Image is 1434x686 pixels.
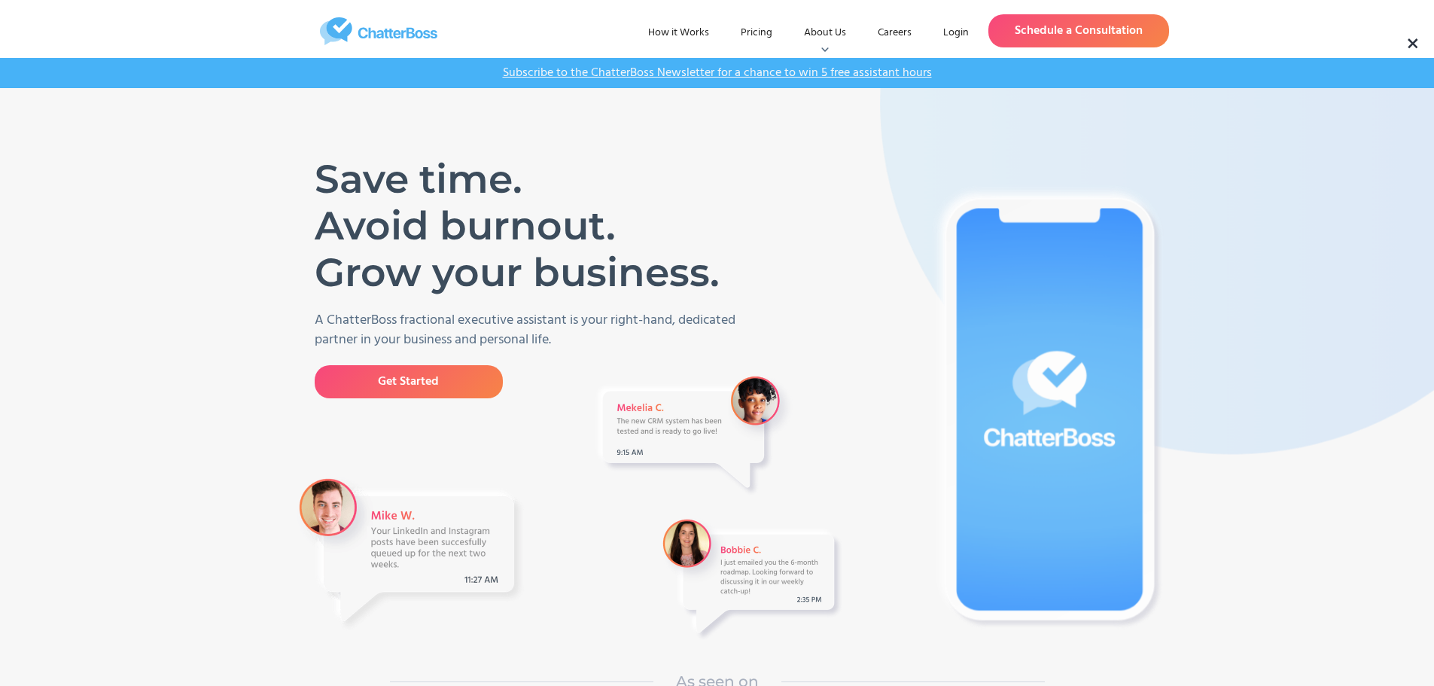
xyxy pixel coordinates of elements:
[266,17,492,45] a: home
[792,20,858,47] div: About Us
[315,311,755,350] p: A ChatterBoss fractional executive assistant is your right-hand, dedicated partner in your busine...
[988,14,1169,47] a: Schedule a Consultation
[931,20,981,47] a: Login
[866,20,924,47] a: Careers
[315,365,503,398] a: Get Started
[729,20,784,47] a: Pricing
[315,156,732,296] h1: Save time. Avoid burnout. Grow your business.
[495,66,939,81] a: Subscribe to the ChatterBoss Newsletter for a chance to win 5 free assistant hours
[804,26,846,41] div: About Us
[636,20,721,47] a: How it Works
[296,475,525,633] img: A message from VA Mike
[591,370,798,499] img: A Message from VA Mekelia
[657,514,845,644] img: A Message from a VA Bobbie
